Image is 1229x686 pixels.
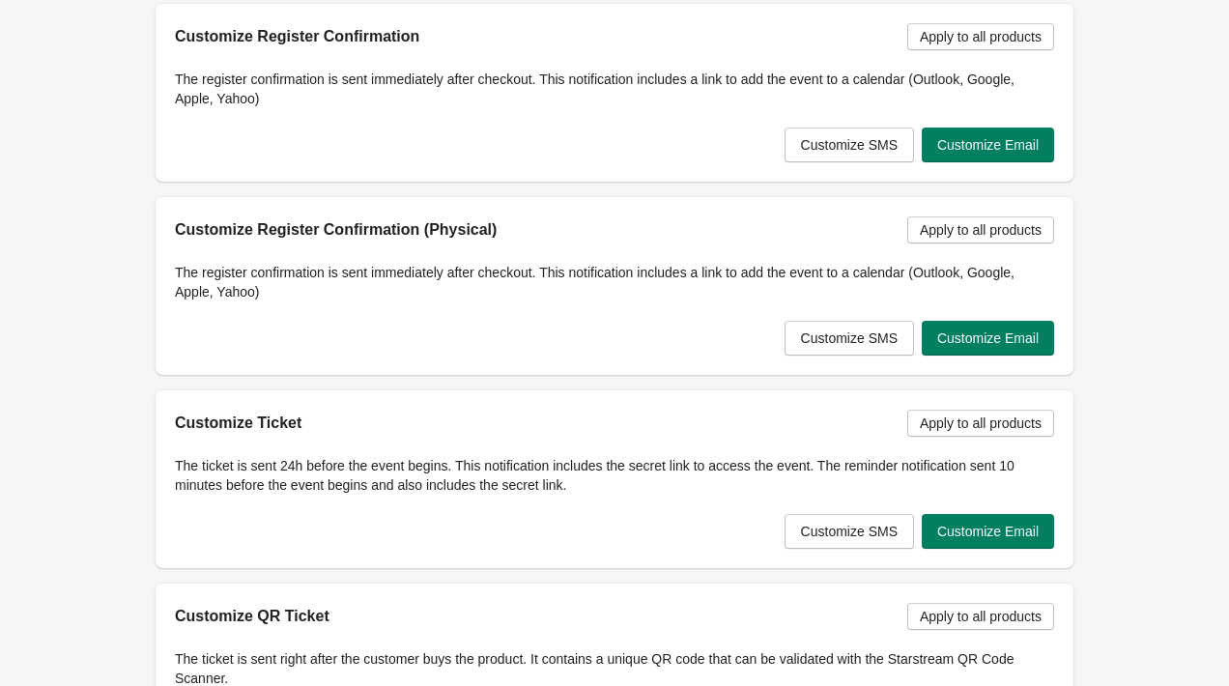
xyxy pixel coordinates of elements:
button: Apply to all products [907,603,1054,630]
button: Customize Email [922,128,1054,162]
button: Apply to all products [907,410,1054,437]
button: Customize Email [922,321,1054,356]
button: Apply to all products [907,23,1054,50]
span: Apply to all products [920,609,1042,624]
span: Customize Email [937,330,1039,346]
h2: Customize QR Ticket [175,605,892,628]
button: Apply to all products [907,216,1054,243]
span: Apply to all products [920,415,1042,431]
button: Customize SMS [785,128,914,162]
span: Customize Email [937,137,1039,153]
button: Customize SMS [785,514,914,549]
span: Apply to all products [920,29,1042,44]
span: Customize SMS [801,330,898,346]
button: Customize Email [922,514,1054,549]
button: Customize SMS [785,321,914,356]
p: The ticket is sent 24h before the event begins. This notification includes the secret link to acc... [175,456,1054,495]
h2: Customize Register Confirmation (Physical) [175,218,892,242]
p: The register confirmation is sent immediately after checkout. This notification includes a link t... [175,263,1054,301]
h2: Customize Ticket [175,412,892,435]
span: Customize SMS [801,137,898,153]
span: Apply to all products [920,222,1042,238]
p: The register confirmation is sent immediately after checkout. This notification includes a link t... [175,70,1054,108]
span: Customize Email [937,524,1039,539]
h2: Customize Register Confirmation [175,25,892,48]
span: Customize SMS [801,524,898,539]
